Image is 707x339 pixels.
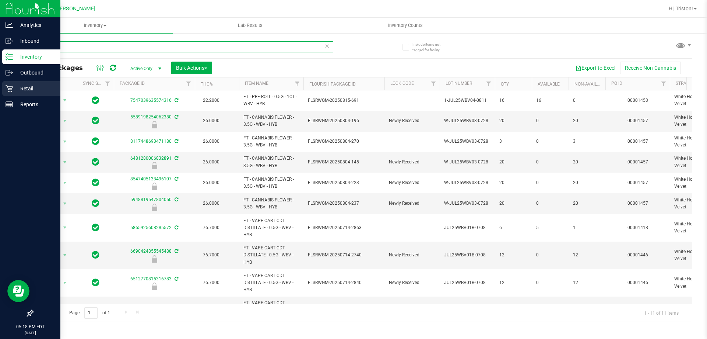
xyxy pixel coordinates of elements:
[32,41,333,52] input: Search Package ID, Item Name, SKU, Lot or Part Number...
[130,98,172,103] a: 7547039635574316
[573,279,601,286] span: 12
[328,18,483,33] a: Inventory Counts
[92,277,99,288] span: In Sync
[199,198,223,209] span: 26.0000
[6,37,13,45] inline-svg: Inbound
[291,77,303,90] a: Filter
[499,159,527,166] span: 20
[538,82,560,87] a: Available
[444,159,490,166] span: W-JUL25WBV03-0728
[6,101,13,108] inline-svg: Reports
[444,179,490,186] span: W-JUL25WBV03-0728
[13,37,57,45] p: Inbound
[173,139,178,144] span: Sync from Compliance System
[378,22,433,29] span: Inventory Counts
[627,280,648,285] a: 00001446
[536,159,564,166] span: 0
[173,156,178,161] span: Sync from Compliance System
[60,222,70,233] span: select
[444,224,490,231] span: JUL25WBV01B-0708
[113,121,196,128] div: Newly Received
[130,225,172,230] a: 5865925608285572
[499,97,527,104] span: 16
[38,64,90,72] span: All Packages
[658,77,670,90] a: Filter
[243,135,299,149] span: FT - CANNABIS FLOWER - 3.5G - WBV - HYB
[130,114,172,120] a: 5589198254062380
[245,81,268,86] a: Item Name
[13,68,57,77] p: Outbound
[308,97,380,104] span: FLSRWGM-20250815-691
[571,62,620,74] button: Export to Excel
[130,197,172,202] a: 5948819547804050
[412,42,449,53] span: Include items not tagged for facility
[389,252,435,259] span: Newly Received
[536,117,564,124] span: 0
[243,300,299,321] span: FT - VAPE CART CDT DISTILLATE - 0.5G - WBV - HYB
[18,22,173,29] span: Inventory
[173,197,178,202] span: Sync from Compliance System
[113,162,196,169] div: Newly Received
[13,100,57,109] p: Reports
[199,222,223,233] span: 76.7000
[389,179,435,186] span: Newly Received
[173,276,178,281] span: Sync from Compliance System
[308,200,380,207] span: FLSRWGM-20250804-237
[627,180,648,185] a: 00001457
[83,81,111,86] a: Sync Status
[60,157,70,167] span: select
[308,224,380,231] span: FLSRWGM-20250714-2863
[308,117,380,124] span: FLSRWGM-20250804-196
[13,21,57,30] p: Analytics
[638,307,685,318] span: 1 - 11 of 11 items
[63,307,116,319] span: Page of 1
[611,81,622,86] a: PO ID
[7,280,29,302] iframe: Resource center
[574,82,607,87] a: Non-Available
[573,252,601,259] span: 12
[228,22,272,29] span: Lab Results
[183,77,195,90] a: Filter
[3,330,57,336] p: [DATE]
[536,97,564,104] span: 16
[536,179,564,186] span: 0
[501,82,509,87] a: Qty
[173,98,178,103] span: Sync from Compliance System
[176,65,207,71] span: Bulk Actions
[6,85,13,92] inline-svg: Retail
[573,224,601,231] span: 1
[13,84,57,93] p: Retail
[627,159,648,165] a: 00001457
[84,307,98,319] input: 1
[199,177,223,188] span: 26.0000
[92,177,99,188] span: In Sync
[199,157,223,167] span: 26.0000
[444,200,490,207] span: W-JUL25WBV03-0728
[444,279,490,286] span: JUL25WBV01B-0708
[173,18,328,33] a: Lab Results
[428,77,440,90] a: Filter
[573,117,601,124] span: 20
[243,272,299,294] span: FT - VAPE CART CDT DISTILLATE - 0.5G - WBV - HYB
[536,224,564,231] span: 5
[308,159,380,166] span: FLSRWGM-20250804-145
[60,178,70,188] span: select
[536,138,564,145] span: 0
[201,82,213,87] a: THC%
[389,200,435,207] span: Newly Received
[308,279,380,286] span: FLSRWGM-20250714-2840
[199,95,223,106] span: 22.2000
[243,176,299,190] span: FT - CANNABIS FLOWER - 3.5G - WBV - HYB
[627,139,648,144] a: 00001457
[499,138,527,145] span: 3
[499,279,527,286] span: 12
[13,52,57,61] p: Inventory
[92,157,99,167] span: In Sync
[60,250,70,260] span: select
[536,252,564,259] span: 0
[18,18,173,33] a: Inventory
[113,283,196,290] div: Newly Received
[3,324,57,330] p: 05:18 PM EDT
[308,179,380,186] span: FLSRWGM-20250804-223
[446,81,472,86] a: Lot Number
